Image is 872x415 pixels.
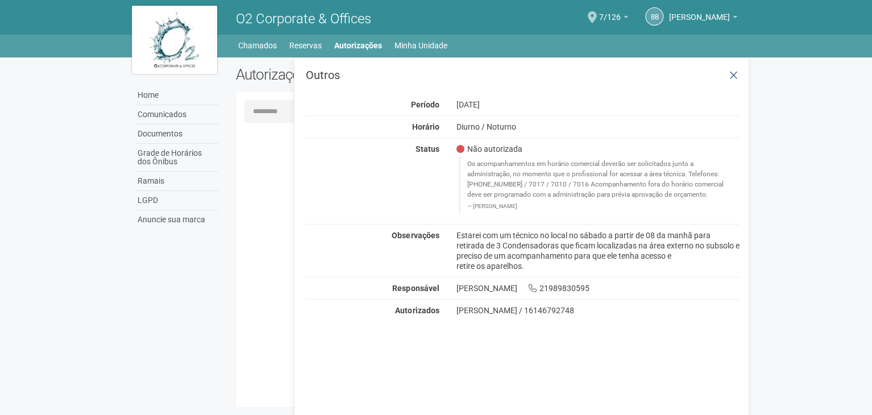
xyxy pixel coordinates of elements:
a: 7/126 [599,14,628,23]
span: Bruno Bonfante [669,2,730,22]
img: logo.jpg [132,6,217,74]
div: [PERSON_NAME] / 16146792748 [456,305,740,316]
span: 7/126 [599,2,621,22]
a: [PERSON_NAME] [669,14,737,23]
strong: Responsável [392,284,439,293]
a: Ramais [135,172,219,191]
a: Autorizações [334,38,382,53]
h2: Autorizações [236,66,479,83]
strong: Status [415,144,439,153]
footer: [PERSON_NAME] [467,202,733,210]
strong: Observações [392,231,439,240]
div: Estarei com um técnico no local no sábado a partir de 08 da manhã para retirada de 3 Condensadora... [447,230,748,271]
a: BB [645,7,663,26]
a: Chamados [238,38,277,53]
a: Reservas [289,38,322,53]
strong: Horário [412,122,439,131]
span: Não autorizada [456,144,522,154]
a: Grade de Horários dos Ônibus [135,144,219,172]
a: Comunicados [135,105,219,125]
span: O2 Corporate & Offices [236,11,371,27]
div: [PERSON_NAME] 21989830595 [447,283,748,293]
a: Documentos [135,125,219,144]
a: Home [135,86,219,105]
strong: Autorizados [395,306,439,315]
div: [DATE] [447,99,748,110]
strong: Período [410,100,439,109]
a: Minha Unidade [395,38,447,53]
a: Anuncie sua marca [135,210,219,229]
div: Diurno / Noturno [447,122,748,132]
h3: Outros [306,69,740,81]
blockquote: Os acompanhamentos em horário comercial deverão ser solicitados junto a administração, no momento... [459,157,740,212]
a: LGPD [135,191,219,210]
